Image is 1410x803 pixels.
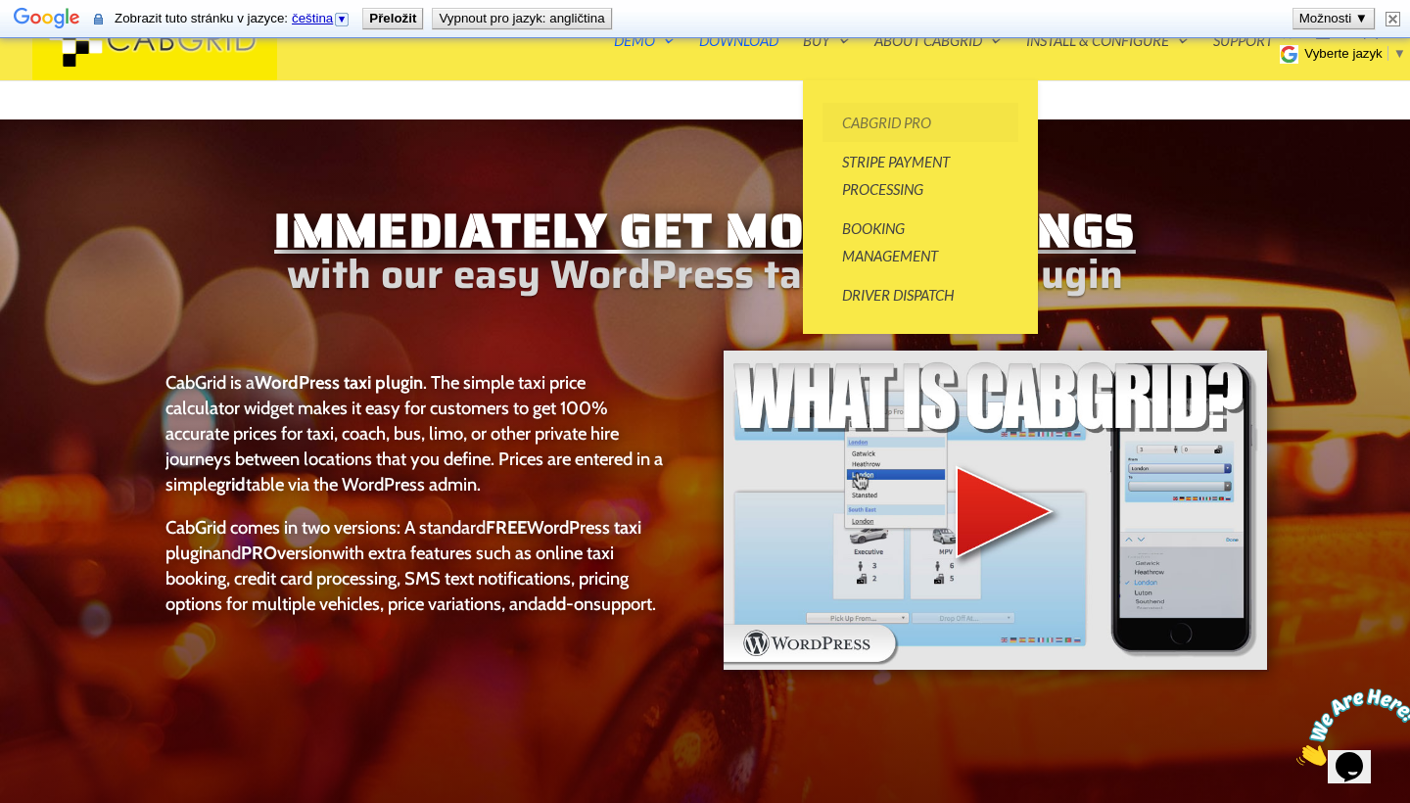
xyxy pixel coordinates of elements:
[165,515,663,617] p: CabGrid comes in two versions: A standard and with extra features such as online taxi booking, cr...
[538,592,593,615] a: add-on
[699,33,778,80] a: Download
[803,33,850,80] a: Buy
[141,204,1269,266] h1: Immediately Get More Bookings
[141,266,1269,292] h2: with our easy WordPress taxi booking plugin
[216,473,246,496] strong: grid
[822,103,1018,142] a: CabGrid Pro
[1304,46,1406,61] a: Vyberte jazyk​
[722,349,1269,672] img: WordPress taxi booking plugin Intro Video
[32,27,277,48] a: CabGrid Taxi Plugin
[241,542,277,564] strong: PRO
[433,9,610,28] button: Vypnout pro jazyk: angličtina
[1393,46,1406,61] span: ▼
[292,11,333,25] span: čeština
[874,33,1002,80] a: About CabGrid
[14,6,80,33] img: Google Překladač
[1386,12,1400,26] img: Zavřít
[115,11,354,25] span: Zobrazit tuto stránku v jazyce:
[486,516,527,539] strong: FREE
[1289,681,1410,774] iframe: chat widget
[1387,46,1388,61] span: ​
[1213,33,1292,80] a: Support
[722,656,1269,676] a: WordPress taxi booking plugin Intro Video
[1293,9,1374,28] button: Možnosti ▼
[822,142,1018,209] a: Stripe Payment Processing
[94,12,103,26] img: Obsah této zabezpečené stránky bude pomocí zabezpečeného připojení odeslán Googlu k překladu.
[822,275,1018,314] a: Driver Dispatch
[1026,33,1189,80] a: Install & Configure
[292,11,351,25] a: čeština
[1304,46,1383,61] span: Vyberte jazyk
[822,209,1018,275] a: Booking Management
[255,371,423,394] strong: WordPress taxi plugin
[614,33,675,80] a: Demo
[165,516,641,564] a: FREEWordPress taxi plugin
[165,370,663,515] p: CabGrid is a . The simple taxi price calculator widget makes it easy for customers to get 100% ac...
[363,9,422,28] button: Přeložit
[241,542,332,564] a: PROversion
[369,11,416,25] b: Přeložit
[8,8,129,85] img: Chat attention grabber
